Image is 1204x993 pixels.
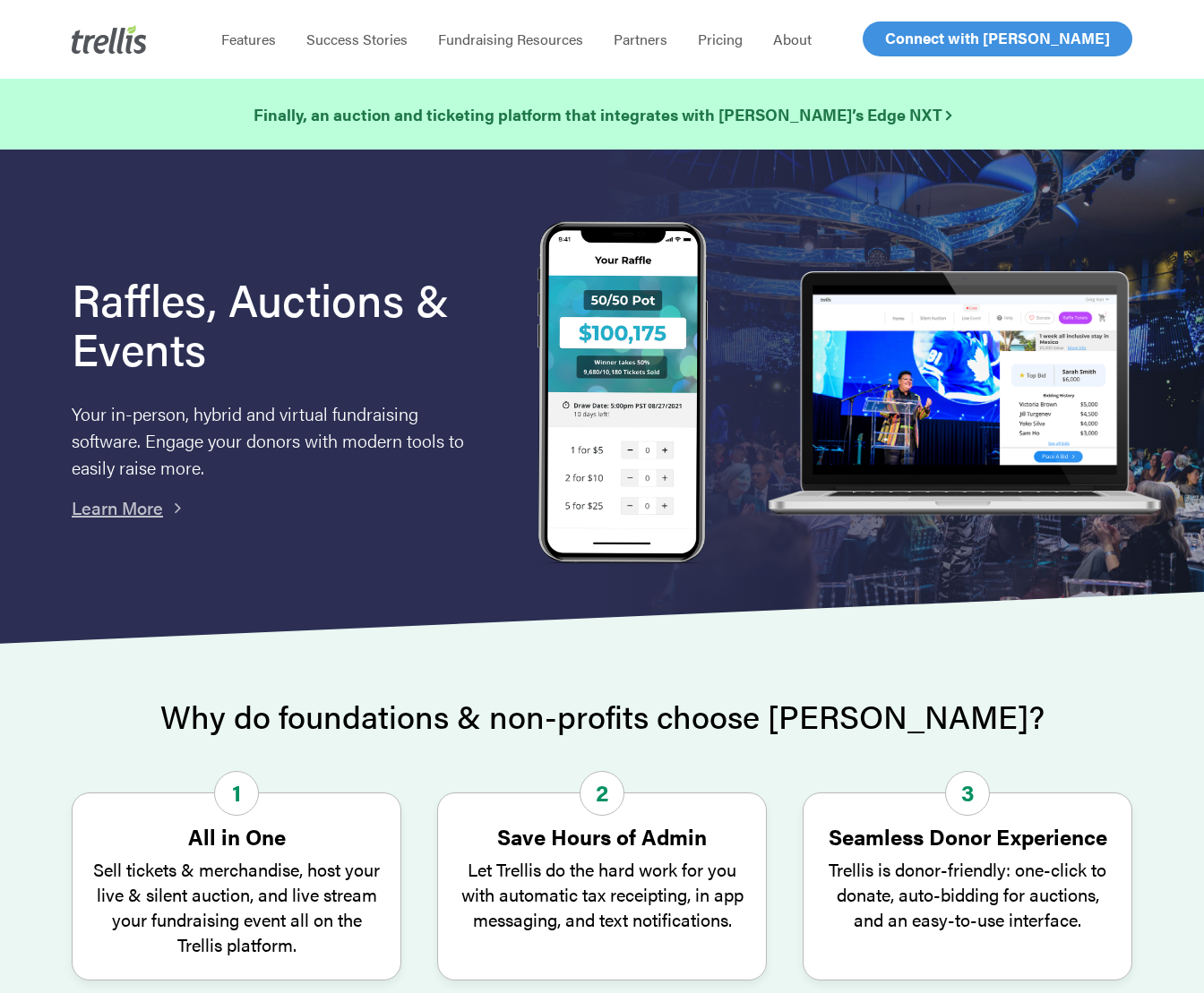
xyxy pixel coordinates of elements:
a: Finally, an auction and ticketing platform that integrates with [PERSON_NAME]’s Edge NXT [254,102,951,127]
h2: Why do foundations & non-profits choose [PERSON_NAME]? [72,698,1132,734]
strong: All in One [188,821,286,852]
span: Success Stories [306,29,408,49]
strong: Seamless Donor Experience [829,821,1107,852]
strong: Save Hours of Admin [497,821,707,852]
a: Connect with [PERSON_NAME] [863,21,1132,56]
strong: Finally, an auction and ticketing platform that integrates with [PERSON_NAME]’s Edge NXT [254,103,951,125]
a: Learn More [72,494,163,520]
p: Sell tickets & merchandise, host your live & silent auction, and live stream your fundraising eve... [90,857,383,957]
span: 2 [580,771,624,816]
span: Fundraising Resources [438,29,583,49]
span: Features [221,29,276,49]
h1: Raffles, Auctions & Events [72,274,489,372]
img: Trellis [72,25,147,54]
img: Trellis Raffles, Auctions and Event Fundraising [537,221,708,568]
a: Features [206,30,291,48]
p: Trellis is donor-friendly: one-click to donate, auto-bidding for auctions, and an easy-to-use int... [821,857,1114,932]
p: Let Trellis do the hard work for you with automatic tax receipting, in app messaging, and text no... [456,857,748,932]
span: 1 [214,771,259,816]
a: About [758,30,827,48]
span: Partners [614,29,667,49]
a: Success Stories [291,30,423,48]
span: Connect with [PERSON_NAME] [885,27,1110,48]
a: Partners [598,30,683,48]
span: Pricing [698,29,743,49]
a: Fundraising Resources [423,30,598,48]
span: 3 [945,771,990,816]
span: About [773,29,812,49]
p: Your in-person, hybrid and virtual fundraising software. Engage your donors with modern tools to ... [72,400,489,481]
a: Pricing [683,30,758,48]
img: rafflelaptop_mac_optim.png [760,271,1168,518]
